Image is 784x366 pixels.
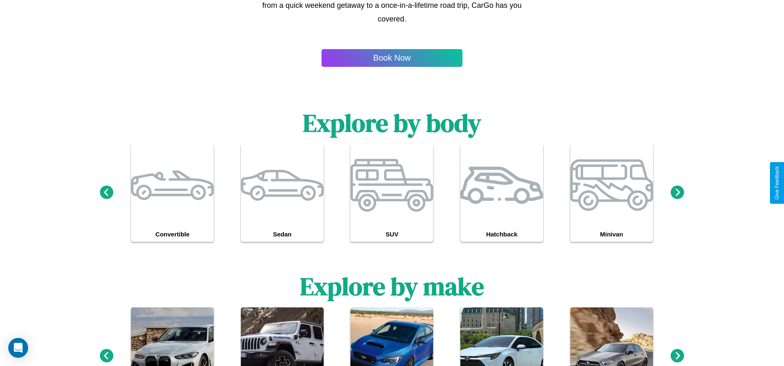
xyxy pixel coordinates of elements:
[131,227,214,242] h4: Convertible
[300,269,484,303] h1: Explore by make
[774,166,780,200] div: Give Feedback
[460,227,543,242] h4: Hatchback
[241,227,324,242] h4: Sedan
[303,106,481,140] h1: Explore by body
[8,338,28,358] div: Open Intercom Messenger
[350,227,433,242] h4: SUV
[322,49,462,67] button: Book Now
[570,227,653,242] h4: Minivan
